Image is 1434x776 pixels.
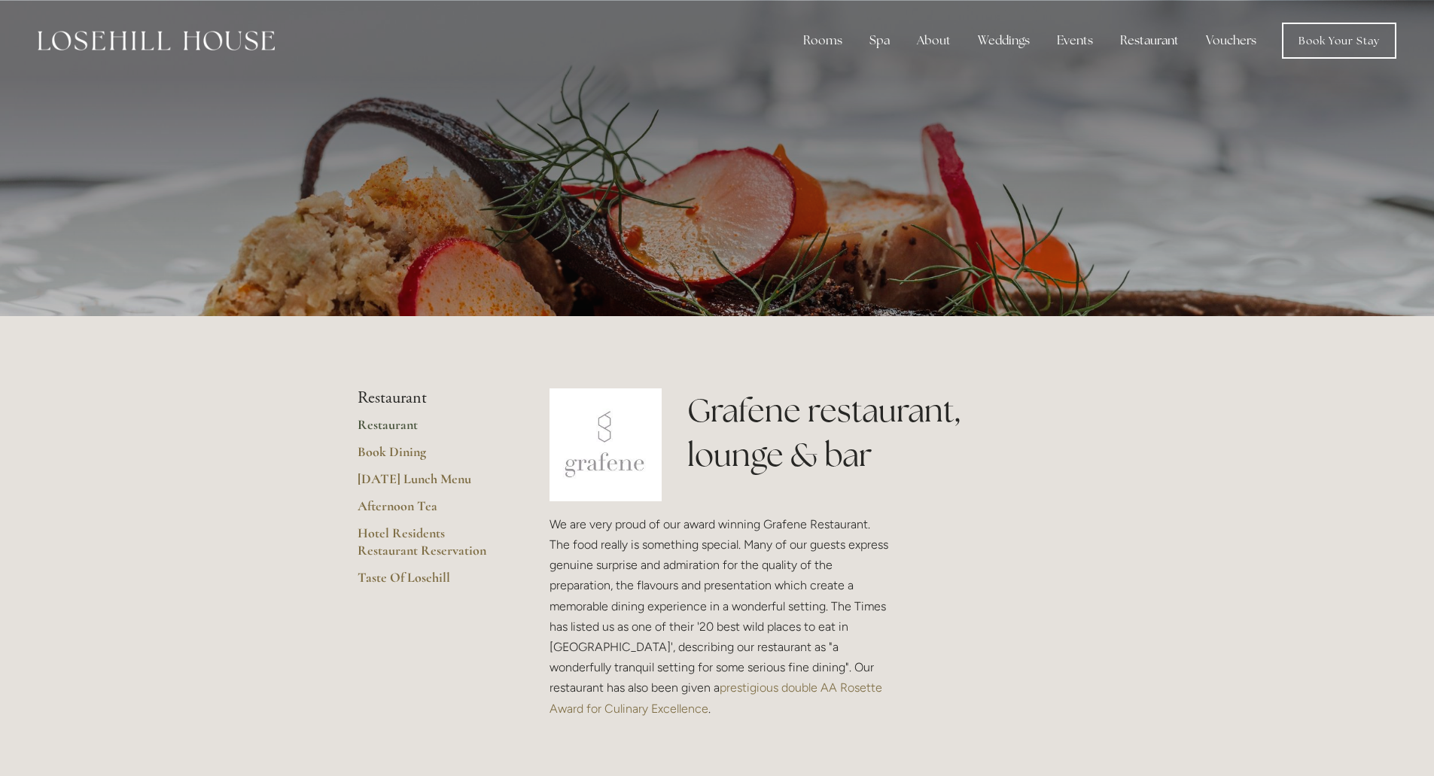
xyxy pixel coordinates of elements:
[38,31,275,50] img: Losehill House
[358,525,501,569] a: Hotel Residents Restaurant Reservation
[791,26,854,56] div: Rooms
[1194,26,1268,56] a: Vouchers
[550,388,662,501] img: grafene.jpg
[1282,23,1396,59] a: Book Your Stay
[358,569,501,596] a: Taste Of Losehill
[358,416,501,443] a: Restaurant
[857,26,902,56] div: Spa
[550,514,893,719] p: We are very proud of our award winning Grafene Restaurant. The food really is something special. ...
[550,680,885,715] a: prestigious double AA Rosette Award for Culinary Excellence
[358,470,501,498] a: [DATE] Lunch Menu
[1045,26,1105,56] div: Events
[905,26,963,56] div: About
[358,388,501,408] li: Restaurant
[1108,26,1191,56] div: Restaurant
[687,388,1076,477] h1: Grafene restaurant, lounge & bar
[358,443,501,470] a: Book Dining
[358,498,501,525] a: Afternoon Tea
[966,26,1042,56] div: Weddings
